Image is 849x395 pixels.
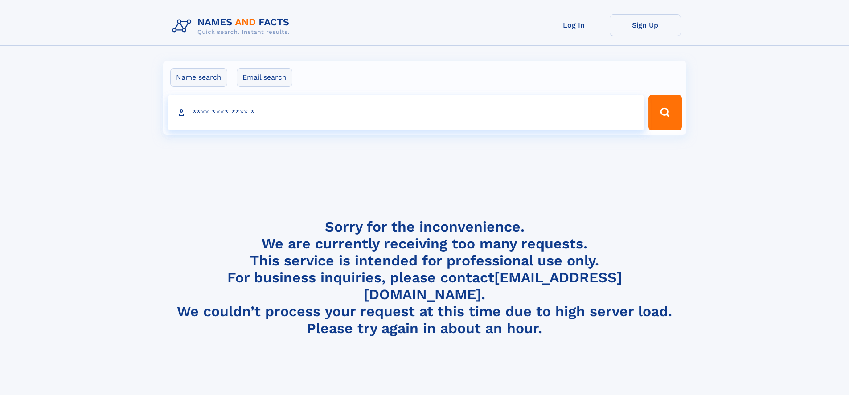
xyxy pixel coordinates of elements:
[237,68,292,87] label: Email search
[170,68,227,87] label: Name search
[648,95,681,130] button: Search Button
[168,95,645,130] input: search input
[610,14,681,36] a: Sign Up
[168,218,681,337] h4: Sorry for the inconvenience. We are currently receiving too many requests. This service is intend...
[168,14,297,38] img: Logo Names and Facts
[538,14,610,36] a: Log In
[364,269,622,303] a: [EMAIL_ADDRESS][DOMAIN_NAME]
